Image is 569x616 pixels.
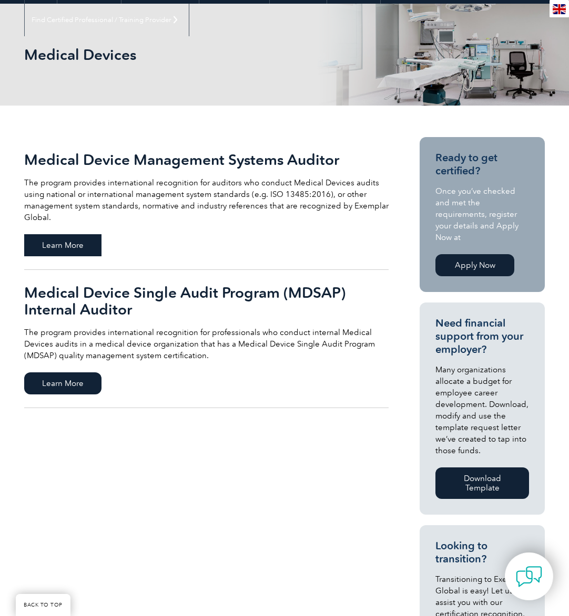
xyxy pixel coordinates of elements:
a: Find Certified Professional / Training Provider [25,4,189,36]
a: Medical Device Management Systems Auditor The program provides international recognition for audi... [24,137,389,270]
h1: Medical Devices [24,46,311,64]
p: The program provides international recognition for auditors who conduct Medical Devices audits us... [24,177,389,223]
p: Many organizations allocate a budget for employee career development. Download, modify and use th... [435,364,529,456]
a: Download Template [435,467,529,499]
p: The program provides international recognition for professionals who conduct internal Medical Dev... [24,327,389,361]
a: Apply Now [435,254,514,276]
h3: Looking to transition? [435,539,529,566]
img: en [553,4,566,14]
span: Learn More [24,372,101,394]
p: Once you’ve checked and met the requirements, register your details and Apply Now at [435,185,529,243]
span: Learn More [24,234,101,256]
a: Medical Device Single Audit Program (MDSAP) Internal Auditor The program provides international r... [24,270,389,408]
a: BACK TO TOP [16,594,70,616]
h3: Ready to get certified? [435,151,529,178]
h2: Medical Device Management Systems Auditor [24,151,389,168]
h2: Medical Device Single Audit Program (MDSAP) Internal Auditor [24,284,389,318]
h3: Need financial support from your employer? [435,317,529,356]
img: contact-chat.png [516,563,542,590]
